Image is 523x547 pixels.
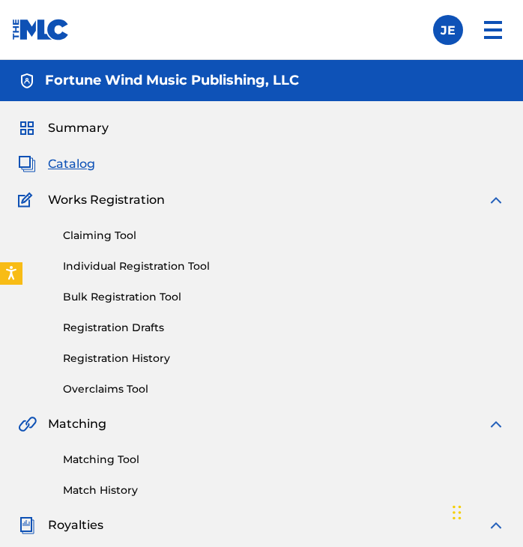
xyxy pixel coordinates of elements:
[63,452,505,468] a: Matching Tool
[18,155,36,173] img: Catalog
[63,228,505,244] a: Claiming Tool
[433,15,463,45] div: User Menu
[12,19,70,40] img: MLC Logo
[63,289,505,305] a: Bulk Registration Tool
[18,415,37,433] img: Matching
[18,119,36,137] img: Summary
[48,191,165,209] span: Works Registration
[448,475,523,547] iframe: Chat Widget
[18,191,37,209] img: Works Registration
[481,341,523,462] iframe: Resource Center
[63,381,505,397] a: Overclaims Tool
[63,320,505,336] a: Registration Drafts
[48,155,95,173] span: Catalog
[63,351,505,366] a: Registration History
[475,12,511,48] img: menu
[18,72,36,90] img: Accounts
[45,72,299,89] h5: Fortune Wind Music Publishing, LLC
[453,490,462,535] div: Drag
[18,119,109,137] a: SummarySummary
[48,415,106,433] span: Matching
[63,259,505,274] a: Individual Registration Tool
[48,516,103,534] span: Royalties
[18,516,36,534] img: Royalties
[48,119,109,137] span: Summary
[63,483,505,498] a: Match History
[487,191,505,209] img: expand
[18,155,95,173] a: CatalogCatalog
